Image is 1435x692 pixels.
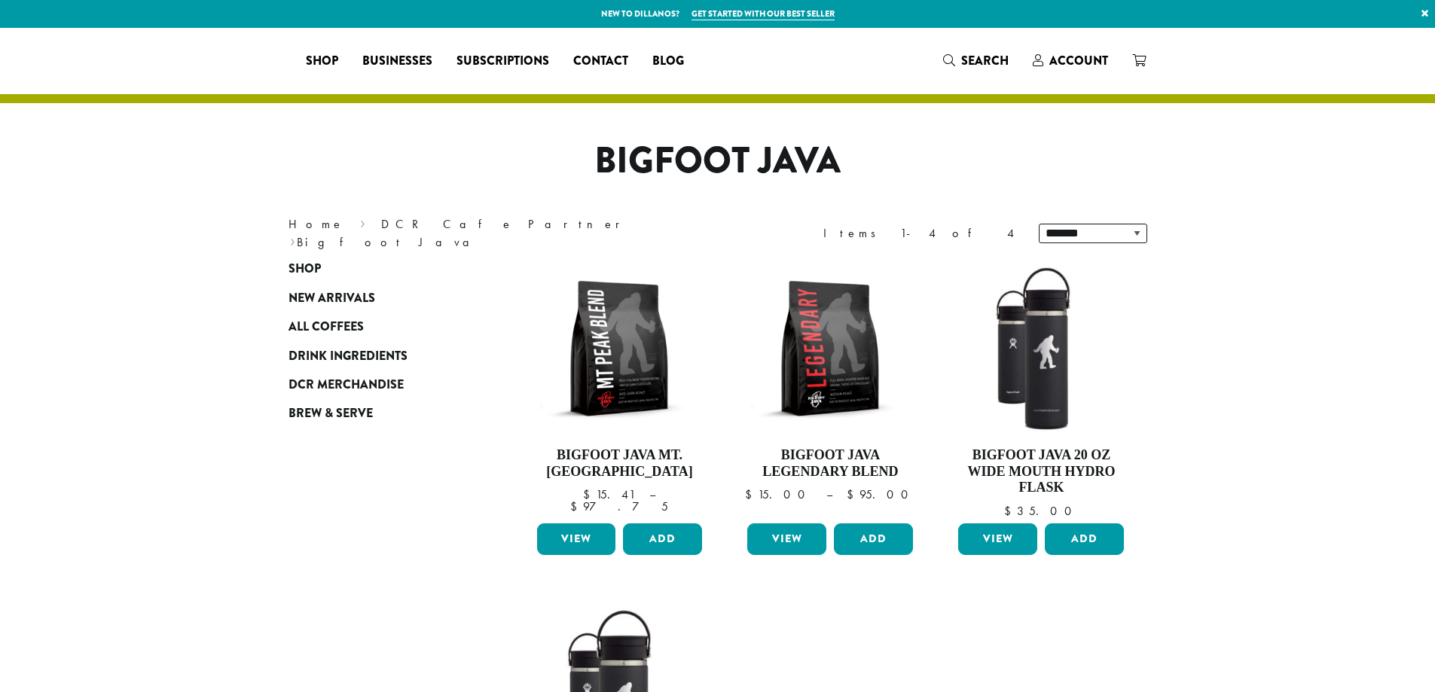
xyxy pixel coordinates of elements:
a: View [747,523,826,555]
a: All Coffees [289,312,469,341]
span: Search [961,52,1009,69]
a: Shop [294,49,350,73]
a: Bigfoot Java 20 oz Wide Mouth Hydro Flask $35.00 [954,262,1128,517]
a: Shop [289,255,469,283]
a: Bigfoot Java Mt. [GEOGRAPHIC_DATA] [533,262,707,517]
button: Add [834,523,913,555]
span: $ [583,486,596,502]
h4: Bigfoot Java 20 oz Wide Mouth Hydro Flask [954,447,1128,496]
span: $ [1004,503,1017,519]
button: Add [1045,523,1124,555]
img: BFJ_Legendary_12oz-300x300.png [743,262,917,435]
bdi: 97.75 [570,498,668,514]
span: $ [745,486,758,502]
a: Drink Ingredients [289,341,469,370]
span: Brew & Serve [289,404,373,423]
h4: Bigfoot Java Mt. [GEOGRAPHIC_DATA] [533,447,707,480]
span: Drink Ingredients [289,347,408,366]
span: New Arrivals [289,289,375,308]
span: $ [570,498,583,514]
bdi: 15.00 [745,486,812,502]
span: Subscriptions [456,52,549,71]
a: New Arrivals [289,284,469,312]
a: View [537,523,616,555]
span: Shop [306,52,338,71]
span: Shop [289,260,321,279]
a: Bigfoot Java Legendary Blend [743,262,917,517]
span: › [360,210,365,233]
h1: Bigfoot Java [277,139,1159,183]
a: Home [289,216,344,232]
a: DCR Cafe Partner [381,216,630,232]
bdi: 35.00 [1004,503,1079,519]
span: Contact [573,52,628,71]
img: BFJ_MtPeak_12oz-300x300.png [533,262,706,435]
a: Brew & Serve [289,399,469,428]
a: Get started with our best seller [692,8,835,20]
span: Account [1049,52,1108,69]
span: – [826,486,832,502]
span: Blog [652,52,684,71]
span: › [290,228,295,251]
span: Businesses [362,52,432,71]
div: Items 1-4 of 4 [823,224,1016,242]
nav: Breadcrumb [289,215,695,251]
span: All Coffees [289,318,364,337]
img: LO2867-BFJ-Hydro-Flask-20oz-WM-wFlex-Sip-Lid-Black-300x300.jpg [954,262,1128,435]
a: View [958,523,1037,555]
span: – [649,486,655,502]
bdi: 95.00 [847,486,915,502]
h4: Bigfoot Java Legendary Blend [743,447,917,480]
a: DCR Merchandise [289,370,469,399]
span: $ [847,486,859,502]
a: Search [931,48,1021,73]
span: DCR Merchandise [289,376,404,395]
bdi: 15.41 [583,486,635,502]
button: Add [623,523,702,555]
